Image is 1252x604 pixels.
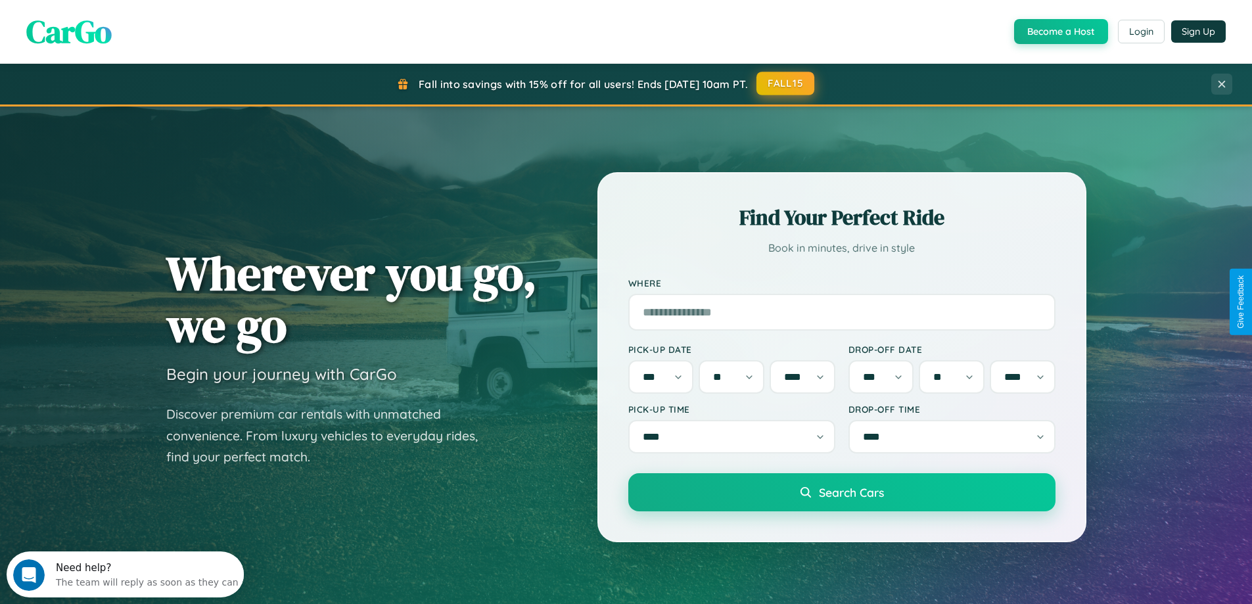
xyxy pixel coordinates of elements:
[26,10,112,53] span: CarGo
[848,404,1055,415] label: Drop-off Time
[1014,19,1108,44] button: Become a Host
[49,11,232,22] div: Need help?
[628,404,835,415] label: Pick-up Time
[1118,20,1165,43] button: Login
[848,344,1055,355] label: Drop-off Date
[1171,20,1226,43] button: Sign Up
[166,404,495,468] p: Discover premium car rentals with unmatched convenience. From luxury vehicles to everyday rides, ...
[628,239,1055,258] p: Book in minutes, drive in style
[756,72,814,95] button: FALL15
[13,559,45,591] iframe: Intercom live chat
[819,485,884,499] span: Search Cars
[628,277,1055,289] label: Where
[628,473,1055,511] button: Search Cars
[419,78,748,91] span: Fall into savings with 15% off for all users! Ends [DATE] 10am PT.
[628,344,835,355] label: Pick-up Date
[7,551,244,597] iframe: Intercom live chat discovery launcher
[1236,275,1245,329] div: Give Feedback
[166,247,537,351] h1: Wherever you go, we go
[166,364,397,384] h3: Begin your journey with CarGo
[49,22,232,35] div: The team will reply as soon as they can
[5,5,244,41] div: Open Intercom Messenger
[628,203,1055,232] h2: Find Your Perfect Ride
